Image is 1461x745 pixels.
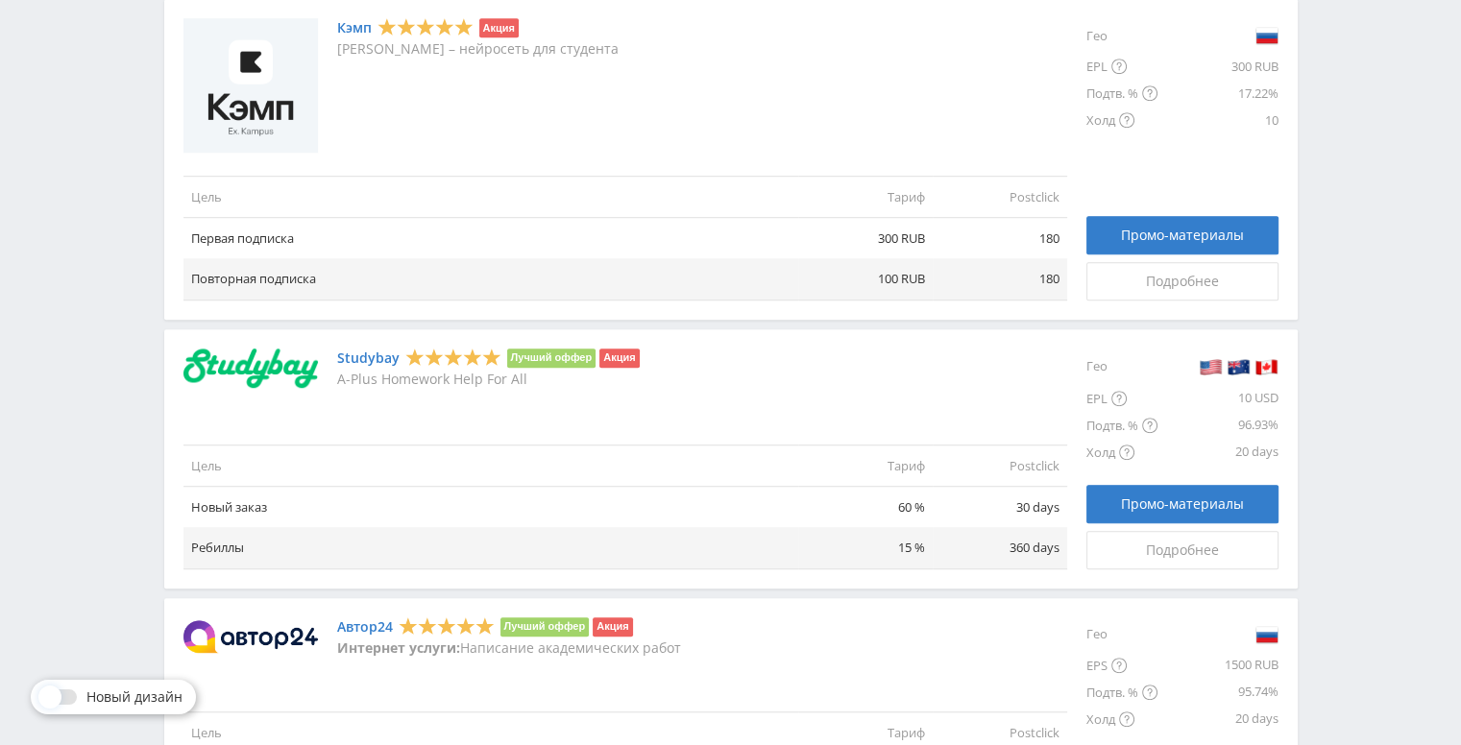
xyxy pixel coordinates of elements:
[1086,216,1278,254] a: Промо-материалы
[1086,617,1157,652] div: Гео
[337,638,460,657] strong: Интернет услуги:
[593,617,632,637] li: Акция
[183,348,318,389] img: Studybay
[479,18,519,37] li: Акция
[798,445,933,487] td: Тариф
[507,348,597,368] li: Лучший оффер
[399,615,495,636] div: 5 Stars
[183,218,798,259] td: Первая подписка
[86,689,183,705] span: Новый дизайн
[183,177,798,218] td: Цель
[183,620,318,653] img: Автор24
[1146,542,1219,558] span: Подробнее
[1086,348,1157,385] div: Гео
[1157,385,1278,412] div: 10 USD
[1157,107,1278,133] div: 10
[1157,439,1278,466] div: 20 days
[377,17,474,37] div: 5 Stars
[500,617,590,637] li: Лучший оффер
[933,258,1067,300] td: 180
[1086,706,1157,733] div: Холд
[933,445,1067,487] td: Postclick
[1086,652,1157,679] div: EPS
[1086,385,1157,412] div: EPL
[599,348,639,368] li: Акция
[1086,412,1157,439] div: Подтв. %
[1086,107,1157,133] div: Холд
[337,372,640,387] p: A-Plus Homework Help For All
[1121,496,1244,512] span: Промо-материалы
[183,258,798,300] td: Повторная подписка
[798,177,933,218] td: Тариф
[183,445,798,487] td: Цель
[183,487,798,528] td: Новый заказ
[798,527,933,568] td: 15 %
[1086,53,1157,80] div: EPL
[337,619,393,635] a: Автор24
[1086,439,1157,466] div: Холд
[1157,652,1278,679] div: 1500 RUB
[1086,262,1278,300] a: Подробнее
[183,527,798,568] td: Ребиллы
[798,258,933,300] td: 100 RUB
[1086,80,1157,107] div: Подтв. %
[337,350,400,366] a: Studybay
[1086,485,1278,523] a: Промо-материалы
[405,347,501,367] div: 5 Stars
[1086,531,1278,569] a: Подробнее
[933,218,1067,259] td: 180
[1157,679,1278,706] div: 95.74%
[1157,53,1278,80] div: 300 RUB
[1157,412,1278,439] div: 96.93%
[337,20,372,36] a: Кэмп
[337,41,619,57] p: [PERSON_NAME] – нейросеть для студента
[1121,228,1244,243] span: Промо-материалы
[933,527,1067,568] td: 360 days
[933,177,1067,218] td: Postclick
[1157,80,1278,107] div: 17.22%
[798,218,933,259] td: 300 RUB
[183,18,318,153] img: Кэмп
[1086,18,1157,53] div: Гео
[1086,679,1157,706] div: Подтв. %
[1157,706,1278,733] div: 20 days
[337,640,681,656] p: Написание академических работ
[933,487,1067,528] td: 30 days
[1146,274,1219,289] span: Подробнее
[798,487,933,528] td: 60 %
